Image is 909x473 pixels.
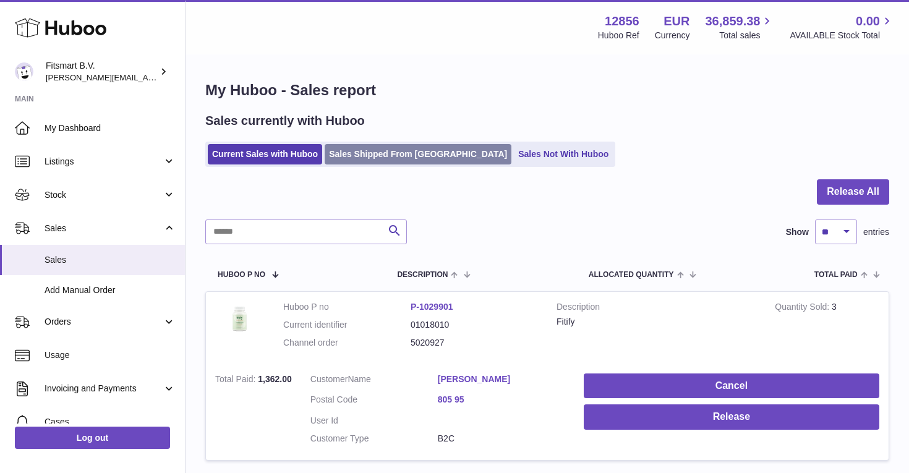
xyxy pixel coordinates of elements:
[411,337,538,349] dd: 5020927
[584,404,879,430] button: Release
[283,337,411,349] dt: Channel order
[215,301,265,336] img: 128561739542540.png
[775,302,832,315] strong: Quantity Sold
[310,394,438,409] dt: Postal Code
[283,301,411,313] dt: Huboo P no
[15,62,33,81] img: jonathan@leaderoo.com
[790,30,894,41] span: AVAILABLE Stock Total
[310,373,438,388] dt: Name
[817,179,889,205] button: Release All
[598,30,639,41] div: Huboo Ref
[514,144,613,164] a: Sales Not With Huboo
[215,374,258,387] strong: Total Paid
[46,72,248,82] span: [PERSON_NAME][EMAIL_ADDRESS][DOMAIN_NAME]
[397,271,448,279] span: Description
[863,226,889,238] span: entries
[205,113,365,129] h2: Sales currently with Huboo
[15,427,170,449] a: Log out
[45,284,176,296] span: Add Manual Order
[719,30,774,41] span: Total sales
[705,13,774,41] a: 36,859.38 Total sales
[310,415,438,427] dt: User Id
[605,13,639,30] strong: 12856
[45,189,163,201] span: Stock
[438,373,565,385] a: [PERSON_NAME]
[283,319,411,331] dt: Current identifier
[325,144,511,164] a: Sales Shipped From [GEOGRAPHIC_DATA]
[438,394,565,406] a: 805 95
[45,223,163,234] span: Sales
[557,316,756,328] div: Fitify
[205,80,889,100] h1: My Huboo - Sales report
[790,13,894,41] a: 0.00 AVAILABLE Stock Total
[814,271,858,279] span: Total paid
[411,319,538,331] dd: 01018010
[589,271,674,279] span: ALLOCATED Quantity
[45,254,176,266] span: Sales
[438,433,565,445] dd: B2C
[218,271,265,279] span: Huboo P no
[584,373,879,399] button: Cancel
[310,433,438,445] dt: Customer Type
[45,316,163,328] span: Orders
[664,13,689,30] strong: EUR
[45,349,176,361] span: Usage
[258,374,292,384] span: 1,362.00
[766,292,889,364] td: 3
[705,13,760,30] span: 36,859.38
[45,383,163,394] span: Invoicing and Payments
[655,30,690,41] div: Currency
[411,302,453,312] a: P-1029901
[557,301,756,316] strong: Description
[856,13,880,30] span: 0.00
[45,156,163,168] span: Listings
[786,226,809,238] label: Show
[208,144,322,164] a: Current Sales with Huboo
[46,60,157,83] div: Fitsmart B.V.
[45,122,176,134] span: My Dashboard
[45,416,176,428] span: Cases
[310,374,348,384] span: Customer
